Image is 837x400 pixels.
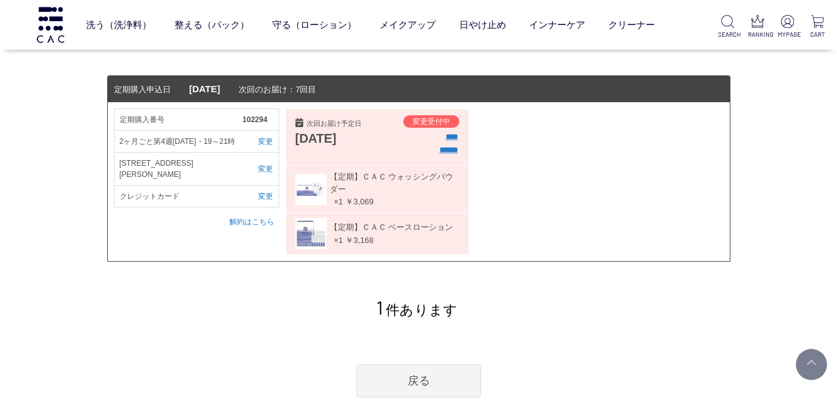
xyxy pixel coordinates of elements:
p: CART [808,30,827,39]
a: CART [808,15,827,39]
a: 日やけ止め [459,8,506,41]
div: 次回お届け予定日 [295,118,396,129]
a: メイクアップ [380,8,436,41]
img: 060059t.jpg [295,218,327,249]
p: MYPAGE [778,30,797,39]
span: ￥3,168 [345,236,374,245]
a: 変更 [242,136,273,147]
img: logo [35,7,66,42]
span: [STREET_ADDRESS][PERSON_NAME] [120,158,243,180]
img: 060004t.jpg [295,174,327,205]
span: 【定期】ＣＡＣ ベースローション [327,221,454,234]
dt: 次回のお届け：7回目 [108,76,730,103]
a: RANKING [748,15,767,39]
p: RANKING [748,30,767,39]
p: SEARCH [718,30,737,39]
span: [DATE] [189,83,221,94]
a: 戻る [356,364,481,398]
span: 2ヶ月ごと第4週[DATE]・19～21時 [120,136,243,147]
a: 変更 [242,191,273,202]
span: 【定期】ＣＡＣ ウォッシングパウダー [327,171,459,195]
a: 解約はこちら [229,217,274,226]
span: 定期購入申込日 [114,85,171,94]
a: 守る（ローション） [272,8,356,41]
span: ￥3,069 [345,197,374,206]
span: ×1 [327,196,343,208]
span: クレジットカード [120,191,243,202]
span: 定期購入番号 [120,114,243,125]
a: SEARCH [718,15,737,39]
a: 整える（パック） [175,8,249,41]
a: MYPAGE [778,15,797,39]
span: ×1 [327,234,343,247]
a: 変更 [242,163,273,174]
a: クリーナー [608,8,655,41]
span: 変更受付中 [413,117,450,126]
span: 件あります [376,302,458,318]
div: [DATE] [295,129,396,148]
a: 洗う（洗浄料） [86,8,151,41]
span: 102294 [242,114,273,125]
a: インナーケア [529,8,585,41]
span: 1 [376,296,383,318]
